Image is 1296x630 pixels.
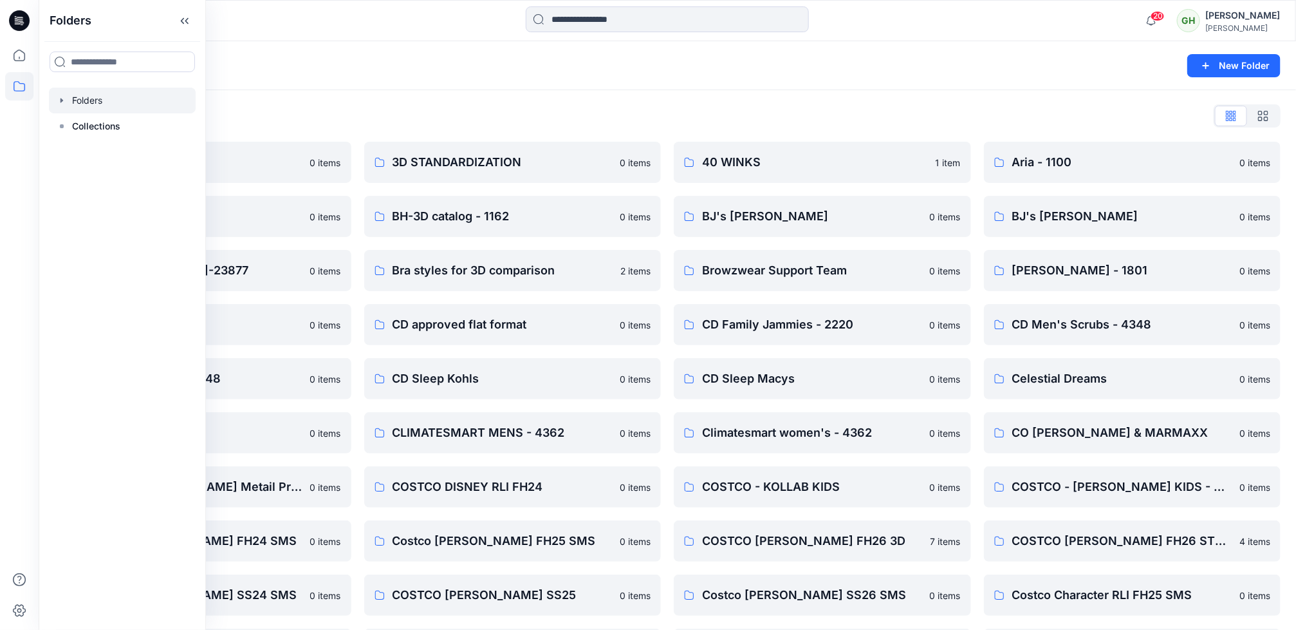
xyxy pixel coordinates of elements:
p: 7 items [930,535,961,548]
p: 3D STANDARDIZATION [393,153,613,171]
p: 0 items [1239,318,1270,332]
a: CLIMATESMART MENS - 43620 items [364,412,662,453]
a: Costco Character RLI FH25 SMS0 items [984,575,1281,616]
p: 0 items [310,210,341,224]
p: 0 items [620,318,651,332]
a: 3D STANDARDIZATION0 items [364,142,662,183]
p: Collections [72,119,120,134]
a: COSTCO - [PERSON_NAME] KIDS - DESIGN USE0 items [984,466,1281,508]
p: 0 items [1239,481,1270,494]
p: BH-3D catalog - 1162 [393,207,613,225]
a: COSTCO DISNEY RLI FH240 items [364,466,662,508]
p: 1 item [936,156,961,169]
a: BJ's [PERSON_NAME]0 items [984,196,1281,237]
a: COSTCO [PERSON_NAME] FH26 3D7 items [674,520,971,562]
a: BJ's [PERSON_NAME]0 items [674,196,971,237]
a: 40 WINKS1 item [674,142,971,183]
p: CD Family Jammies - 2220 [702,316,922,334]
p: 0 items [930,318,961,332]
a: CD Sleep Macys0 items [674,358,971,399]
a: Browzwear Support Team0 items [674,250,971,291]
a: CD Family Jammies - 22200 items [674,304,971,345]
p: 0 items [310,264,341,278]
p: 0 items [930,372,961,386]
a: Costco [PERSON_NAME] SS26 SMS0 items [674,575,971,616]
p: 0 items [310,156,341,169]
a: BH-3D catalog - 11620 items [364,196,662,237]
p: COSTCO DISNEY RLI FH24 [393,478,613,496]
p: 0 items [1239,589,1270,602]
p: 0 items [620,372,651,386]
p: 0 items [930,481,961,494]
p: 0 items [620,426,651,440]
a: CD Men's Scrubs - 43480 items [984,304,1281,345]
p: COSTCO [PERSON_NAME] FH26 STYLE 12-5543 [1012,532,1232,550]
a: Climatesmart women's - 43620 items [674,412,971,453]
p: BJ's [PERSON_NAME] [1012,207,1232,225]
a: CD Sleep Kohls0 items [364,358,662,399]
p: 0 items [620,535,651,548]
a: CO [PERSON_NAME] & MARMAXX0 items [984,412,1281,453]
p: 2 items [620,264,651,278]
p: COSTCO [PERSON_NAME] FH26 3D [702,532,923,550]
p: CO [PERSON_NAME] & MARMAXX [1012,424,1232,442]
a: Bra styles for 3D comparison2 items [364,250,662,291]
p: COSTCO - KOLLAB KIDS [702,478,922,496]
div: [PERSON_NAME] [1205,8,1280,23]
p: 0 items [310,481,341,494]
p: COSTCO - [PERSON_NAME] KIDS - DESIGN USE [1012,478,1232,496]
p: 0 items [930,589,961,602]
p: Costco [PERSON_NAME] SS26 SMS [702,586,922,604]
p: Costco [PERSON_NAME] FH25 SMS [393,532,613,550]
p: 0 items [620,589,651,602]
p: [PERSON_NAME] - 1801 [1012,262,1232,280]
a: [PERSON_NAME] - 18010 items [984,250,1281,291]
a: CD approved flat format0 items [364,304,662,345]
p: 0 items [1239,210,1270,224]
p: COSTCO [PERSON_NAME] SS25 [393,586,613,604]
p: CD Sleep Macys [702,370,922,388]
div: [PERSON_NAME] [1205,23,1280,33]
a: Celestial Dreams0 items [984,358,1281,399]
p: 0 items [310,426,341,440]
a: COSTCO - KOLLAB KIDS0 items [674,466,971,508]
p: 0 items [310,372,341,386]
p: 40 WINKS [702,153,928,171]
p: 0 items [930,264,961,278]
p: CD Sleep Kohls [393,370,613,388]
p: Browzwear Support Team [702,262,922,280]
p: 0 items [930,426,961,440]
p: 4 items [1239,535,1270,548]
p: Bra styles for 3D comparison [393,262,613,280]
p: 0 items [1239,156,1270,169]
p: Climatesmart women's - 4362 [702,424,922,442]
p: 0 items [620,481,651,494]
p: BJ's [PERSON_NAME] [702,207,922,225]
a: Aria - 11000 items [984,142,1281,183]
p: 0 items [310,589,341,602]
p: 0 items [620,156,651,169]
p: Costco Character RLI FH25 SMS [1012,586,1232,604]
a: COSTCO [PERSON_NAME] FH26 STYLE 12-55434 items [984,520,1281,562]
a: COSTCO [PERSON_NAME] SS250 items [364,575,662,616]
p: 0 items [310,318,341,332]
button: New Folder [1187,54,1281,77]
p: 0 items [620,210,651,224]
div: GH [1177,9,1200,32]
p: Celestial Dreams [1012,370,1232,388]
p: CD approved flat format [393,316,613,334]
span: 20 [1151,11,1165,21]
p: 0 items [1239,372,1270,386]
a: Costco [PERSON_NAME] FH25 SMS0 items [364,520,662,562]
p: 0 items [930,210,961,224]
p: CLIMATESMART MENS - 4362 [393,424,613,442]
p: 0 items [1239,426,1270,440]
p: CD Men's Scrubs - 4348 [1012,316,1232,334]
p: 0 items [1239,264,1270,278]
p: Aria - 1100 [1012,153,1232,171]
p: 0 items [310,535,341,548]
